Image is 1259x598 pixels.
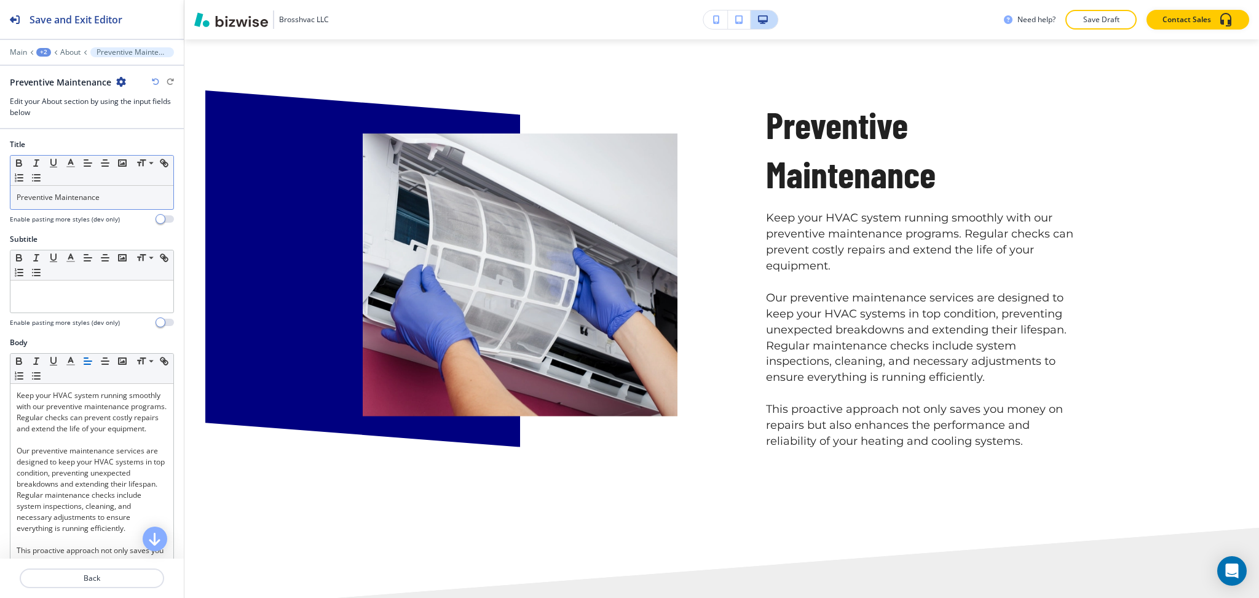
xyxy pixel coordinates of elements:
[10,76,111,89] h2: Preventive Maintenance
[10,234,37,245] h2: Subtitle
[21,573,163,584] p: Back
[766,210,1081,274] p: Keep your HVAC system running smoothly with our preventive maintenance programs. Regular checks c...
[194,12,268,27] img: Bizwise Logo
[1217,556,1247,586] div: Open Intercom Messenger
[363,134,677,416] img: Preventive Maintenance
[279,14,329,25] h3: Brosshvac LLC
[10,96,174,118] h3: Edit your About section by using the input fields below
[10,318,120,327] h4: Enable pasting more styles (dev only)
[17,545,167,589] p: This proactive approach not only saves you money on repairs but also enhances the performance and...
[1147,10,1249,30] button: Contact Sales
[20,568,164,588] button: Back
[766,402,1081,450] p: This proactive approach not only saves you money on repairs but also enhances the performance and...
[36,48,51,57] button: +2
[17,192,167,203] p: Preventive Maintenance
[1162,14,1211,25] p: Contact Sales
[766,290,1081,386] p: Our preventive maintenance services are designed to keep your HVAC systems in top condition, prev...
[10,48,27,57] button: Main
[90,47,174,57] button: Preventive Maintenance
[194,10,329,29] button: Brosshvac LLC
[17,445,167,534] p: Our preventive maintenance services are designed to keep your HVAC systems in top condition, prev...
[30,12,122,27] h2: Save and Exit Editor
[97,48,168,57] p: Preventive Maintenance
[10,139,25,150] h2: Title
[60,48,81,57] button: About
[17,390,167,434] p: Keep your HVAC system running smoothly with our preventive maintenance programs. Regular checks c...
[1081,14,1121,25] p: Save Draft
[1065,10,1137,30] button: Save Draft
[10,337,27,348] h2: Body
[10,215,120,224] h4: Enable pasting more styles (dev only)
[1017,14,1056,25] h3: Need help?
[766,100,1081,199] h2: Preventive Maintenance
